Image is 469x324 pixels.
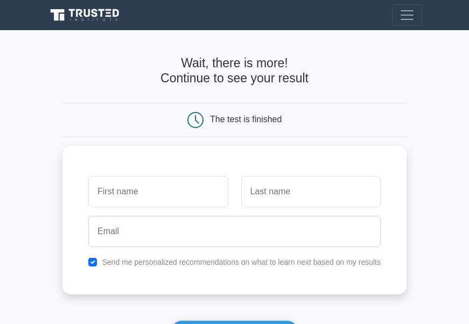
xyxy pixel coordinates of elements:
div: The test is finished [210,115,282,124]
input: First name [88,176,228,207]
label: Send me personalized recommendations on what to learn next based on my results [102,258,381,266]
button: Toggle navigation [392,4,422,26]
input: Last name [241,176,381,207]
h4: Wait, there is more! Continue to see your result [62,56,407,86]
input: Email [88,216,381,247]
